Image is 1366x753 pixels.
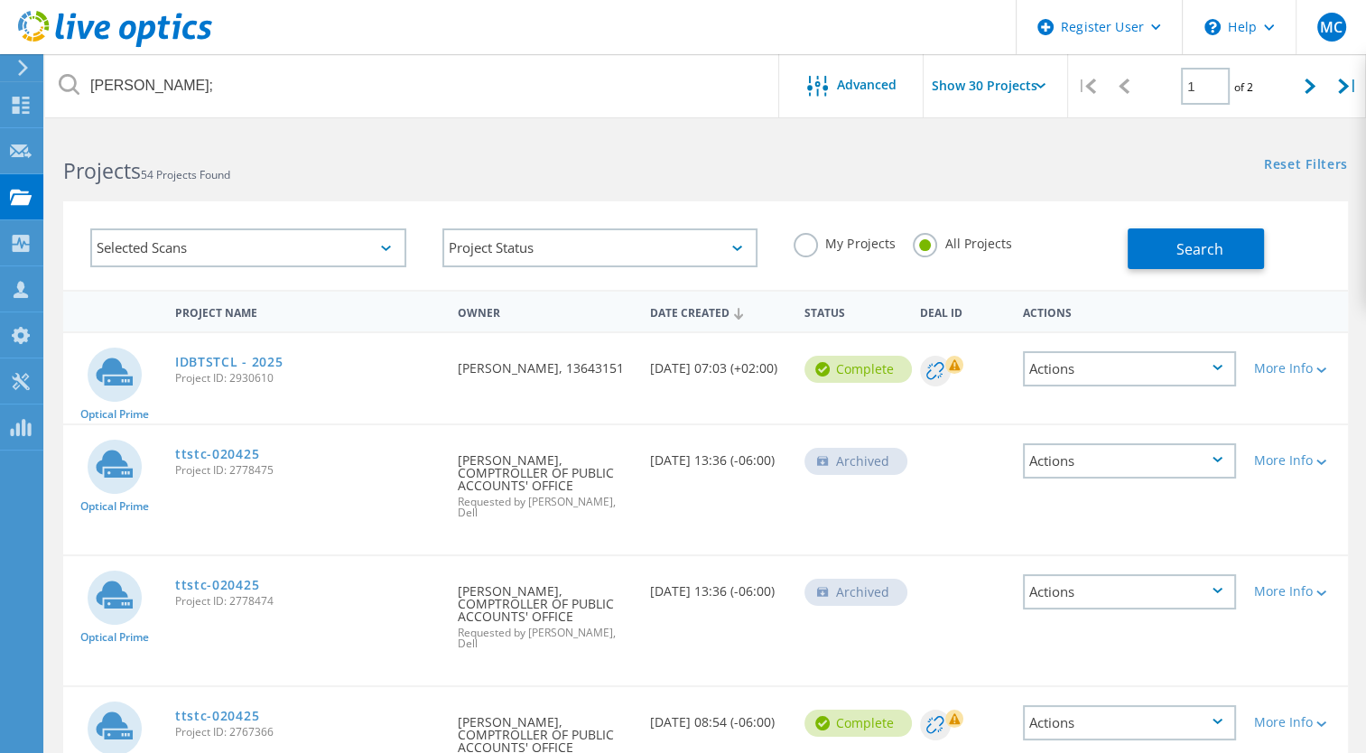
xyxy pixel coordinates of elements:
div: Archived [804,579,907,606]
div: [PERSON_NAME], COMPTROLLER OF PUBLIC ACCOUNTS' OFFICE [449,425,641,536]
div: More Info [1254,585,1339,598]
div: More Info [1254,362,1339,375]
span: Requested by [PERSON_NAME], Dell [458,627,632,649]
div: | [1329,54,1366,118]
div: [DATE] 08:54 (-06:00) [641,687,795,747]
button: Search [1128,228,1264,269]
div: [PERSON_NAME], COMPTROLLER OF PUBLIC ACCOUNTS' OFFICE [449,556,641,667]
div: | [1068,54,1105,118]
label: My Projects [794,233,895,250]
div: Actions [1023,574,1236,609]
div: [DATE] 13:36 (-06:00) [641,425,795,485]
div: Date Created [641,294,795,329]
div: Complete [804,710,912,737]
span: Project ID: 2767366 [175,727,440,738]
div: Actions [1014,294,1245,328]
div: [PERSON_NAME], 13643151 [449,333,641,393]
span: Optical Prime [80,632,149,643]
svg: \n [1204,19,1221,35]
div: Selected Scans [90,228,406,267]
div: Complete [804,356,912,383]
div: Actions [1023,351,1236,386]
a: ttstc-020425 [175,579,259,591]
div: Actions [1023,705,1236,740]
span: 54 Projects Found [141,167,230,182]
span: MC [1320,20,1343,34]
span: Optical Prime [80,409,149,420]
b: Projects [63,156,141,185]
div: Status [795,294,911,328]
div: [DATE] 07:03 (+02:00) [641,333,795,393]
span: Project ID: 2778474 [175,596,440,607]
span: Advanced [837,79,897,91]
div: Archived [804,448,907,475]
label: All Projects [913,233,1011,250]
div: More Info [1254,454,1339,467]
a: Live Optics Dashboard [18,38,212,51]
span: Project ID: 2778475 [175,465,440,476]
div: Actions [1023,443,1236,479]
span: Project ID: 2930610 [175,373,440,384]
a: ttstc-020425 [175,710,259,722]
span: Optical Prime [80,501,149,512]
div: Owner [449,294,641,328]
div: Project Name [166,294,449,328]
a: Reset Filters [1264,158,1348,173]
span: of 2 [1234,79,1253,95]
div: Project Status [442,228,758,267]
a: ttstc-020425 [175,448,259,460]
a: IDBTSTCL - 2025 [175,356,283,368]
div: [DATE] 13:36 (-06:00) [641,556,795,616]
span: Search [1176,239,1223,259]
div: Deal Id [911,294,1014,328]
div: More Info [1254,716,1339,729]
input: Search projects by name, owner, ID, company, etc [45,54,780,117]
span: Requested by [PERSON_NAME], Dell [458,497,632,518]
